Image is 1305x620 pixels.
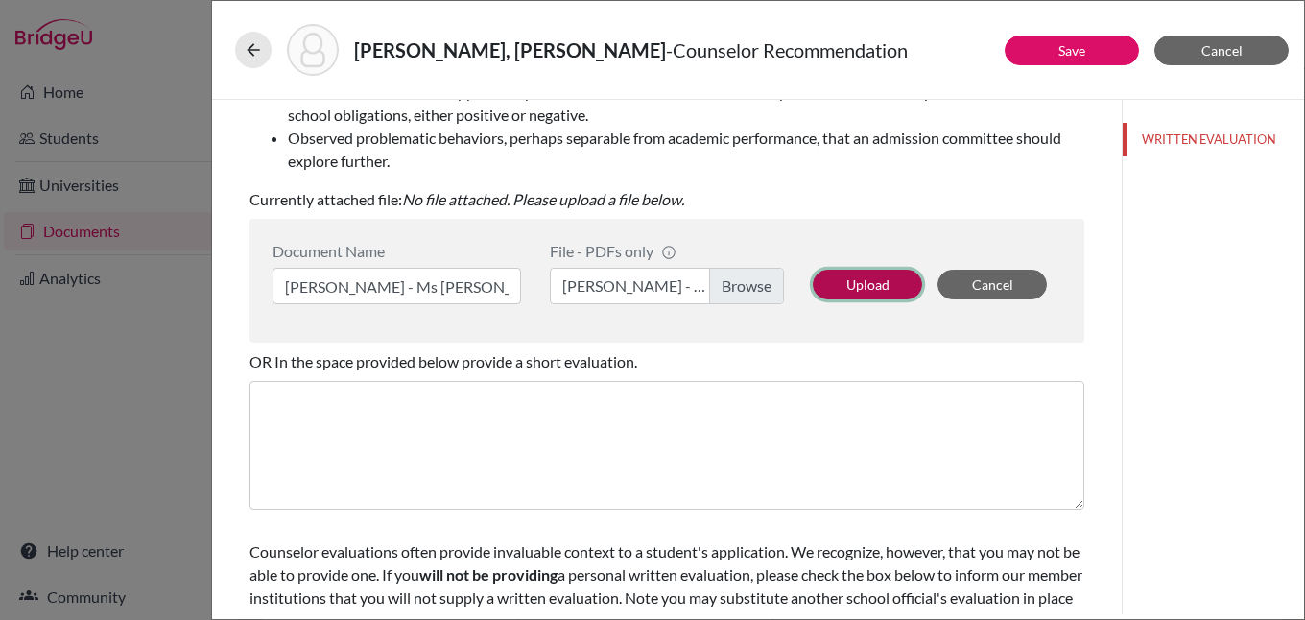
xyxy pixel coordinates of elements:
b: will not be providing [419,565,558,584]
strong: [PERSON_NAME], [PERSON_NAME] [354,38,666,61]
span: OR In the space provided below provide a short evaluation. [249,352,637,370]
span: - Counselor Recommendation [666,38,908,61]
span: info [661,245,676,260]
button: Cancel [937,270,1047,299]
div: Currently attached file: [249,4,1084,219]
i: No file attached. Please upload a file below. [402,190,684,208]
button: Upload [813,270,922,299]
button: WRITTEN EVALUATION [1123,123,1304,156]
div: Document Name [273,242,521,260]
li: Observed problematic behaviors, perhaps separable from academic performance, that an admission co... [288,127,1084,173]
li: Relevant context for the applicant's performance and involvement, such as particularities of fami... [288,81,1084,127]
div: File - PDFs only [550,242,784,260]
label: [PERSON_NAME] - Ms [PERSON_NAME].pdf [550,268,784,304]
